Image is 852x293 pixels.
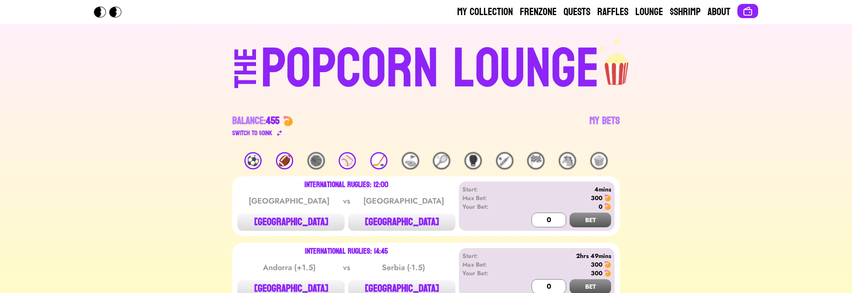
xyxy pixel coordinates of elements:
[276,152,293,169] div: 🏈
[591,269,602,277] div: 300
[370,152,388,169] div: 🏒
[591,260,602,269] div: 300
[512,185,611,194] div: 4mins
[564,5,590,19] a: Quests
[591,194,602,202] div: 300
[635,5,663,19] a: Lounge
[237,213,345,231] button: [GEOGRAPHIC_DATA]
[305,248,388,255] div: International Ruglies: 14:45
[348,213,455,231] button: [GEOGRAPHIC_DATA]
[246,195,333,207] div: [GEOGRAPHIC_DATA]
[604,203,611,210] img: 🍤
[462,194,512,202] div: Max Bet:
[231,48,262,105] div: THE
[232,128,272,138] div: Switch to $ OINK
[304,182,388,188] div: International Ruglies: 12:00
[599,202,602,211] div: 0
[590,152,608,169] div: 🍿
[708,5,730,19] a: About
[246,261,333,274] div: Andorra (+1.5)
[232,114,279,128] div: Balance:
[559,152,576,169] div: 🐴
[307,152,325,169] div: 🏀
[520,5,557,19] a: Frenzone
[341,261,352,274] div: vs
[604,261,611,268] img: 🍤
[360,195,447,207] div: [GEOGRAPHIC_DATA]
[604,270,611,277] img: 🍤
[433,152,450,169] div: 🎾
[670,5,701,19] a: $Shrimp
[160,38,692,97] a: THEPOPCORN LOUNGEpopcorn
[597,5,628,19] a: Raffles
[527,152,545,169] div: 🏁
[599,38,635,86] img: popcorn
[570,213,611,227] button: BET
[402,152,419,169] div: ⛳️
[462,260,512,269] div: Max Bet:
[464,152,482,169] div: 🥊
[283,116,293,126] img: 🍤
[743,6,753,16] img: Connect wallet
[462,269,512,277] div: Your Bet:
[496,152,513,169] div: 🏏
[341,195,352,207] div: vs
[462,252,512,260] div: Start:
[339,152,356,169] div: ⚾️
[462,185,512,194] div: Start:
[261,41,599,97] div: POPCORN LOUNGE
[589,114,620,138] a: My Bets
[244,152,262,169] div: ⚽️
[94,6,128,18] img: Popcorn
[512,252,611,260] div: 2hrs 49mins
[462,202,512,211] div: Your Bet:
[457,5,513,19] a: My Collection
[266,111,279,130] span: 455
[360,261,447,274] div: Serbia (-1.5)
[604,194,611,201] img: 🍤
